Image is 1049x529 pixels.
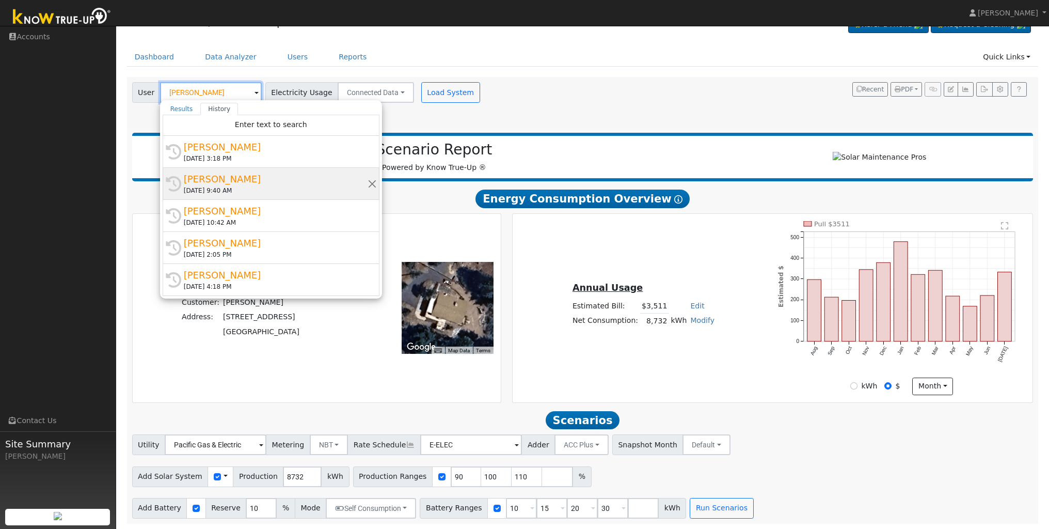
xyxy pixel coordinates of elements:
a: Quick Links [975,48,1038,67]
text: May [965,346,974,357]
div: [PERSON_NAME] [184,236,368,250]
button: Keyboard shortcuts [434,347,441,354]
i: History [166,272,181,288]
a: Help Link [1011,82,1027,97]
div: [DATE] 2:05 PM [184,250,368,259]
button: NBT [310,434,348,455]
i: History [166,240,181,256]
div: [PERSON_NAME] [184,204,368,218]
span: Production Ranges [353,466,433,487]
rect: onclick="" [842,301,856,341]
img: Know True-Up [8,6,116,29]
td: Estimated Bill: [570,299,640,314]
span: Enter text to search [235,120,307,129]
i: History [166,176,181,192]
td: [STREET_ADDRESS] [221,310,301,324]
div: [PERSON_NAME] [184,172,368,186]
text: Aug [809,346,818,356]
text: Estimated $ [777,266,785,307]
div: [DATE] 3:18 PM [184,154,368,163]
span: kWh [321,466,349,487]
img: retrieve [54,512,62,520]
button: Connected Data [338,82,414,103]
span: Adder [521,434,555,455]
text: Nov [861,346,870,356]
button: month [912,378,953,395]
button: Remove this history [368,178,377,189]
input: kWh [850,382,857,390]
td: $3,511 [640,299,669,314]
h2: Scenario Report [142,141,726,159]
span: Utility [132,434,166,455]
u: Annual Usage [573,283,643,293]
rect: onclick="" [807,279,821,341]
td: kWh [669,314,689,329]
a: Scenario Report [215,16,298,28]
text: Dec [879,346,887,356]
button: Load System [421,82,480,103]
rect: onclick="" [980,295,994,341]
a: Modify [690,316,714,324]
button: Self Consumption [326,498,416,519]
rect: onclick="" [946,296,960,341]
i: History [166,208,181,224]
text: 100 [790,318,799,323]
td: Net Consumption: [570,314,640,329]
span: Add Battery [132,498,187,519]
button: Map Data [448,347,470,354]
div: [DATE] 4:18 PM [184,282,368,291]
a: Results [163,103,201,115]
a: Reports [331,48,374,67]
span: Mode [295,498,326,519]
text: Oct [845,345,853,355]
text: Pull $3511 [814,220,850,228]
td: [PERSON_NAME] [221,295,301,310]
text: Mar [931,345,940,356]
rect: onclick="" [894,242,908,341]
div: [DATE] 10:42 AM [184,218,368,227]
td: Customer: [180,295,221,310]
input: Select a User [160,82,262,103]
rect: onclick="" [824,297,838,341]
span: Add Solar System [132,466,209,487]
button: Edit User [944,82,958,97]
span: Site Summary [5,437,110,451]
button: Recent [852,82,888,97]
span: Metering [266,434,310,455]
button: ACC Plus [554,434,609,455]
a: Dashboard [127,48,182,67]
label: kWh [861,381,877,392]
label: $ [896,381,900,392]
button: Export Interval Data [976,82,992,97]
rect: onclick="" [911,274,925,341]
text: Jan [896,346,905,355]
rect: onclick="" [860,270,873,341]
a: History [200,103,238,115]
div: [PERSON_NAME] [184,140,368,154]
text: 400 [790,255,799,261]
img: Google [404,340,438,354]
a: Open this area in Google Maps (opens a new window) [404,340,438,354]
td: [GEOGRAPHIC_DATA] [221,324,301,339]
span: Reserve [205,498,247,519]
text: 0 [797,338,800,344]
span: Battery Ranges [420,498,488,519]
text: 200 [790,297,799,302]
span: Production [233,466,283,487]
button: Settings [992,82,1008,97]
text:  [1001,222,1008,230]
div: [PERSON_NAME] [184,268,368,282]
rect: onclick="" [877,262,891,341]
span: PDF [895,86,913,93]
td: 8,732 [640,314,669,329]
span: Rate Schedule [347,434,421,455]
button: Default [682,434,730,455]
button: Multi-Series Graph [958,82,974,97]
input: Select a Utility [165,434,266,455]
span: % [573,466,591,487]
span: % [276,498,295,519]
a: Users [280,48,316,67]
rect: onclick="" [929,270,943,341]
td: Address: [180,310,221,324]
text: 500 [790,235,799,240]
